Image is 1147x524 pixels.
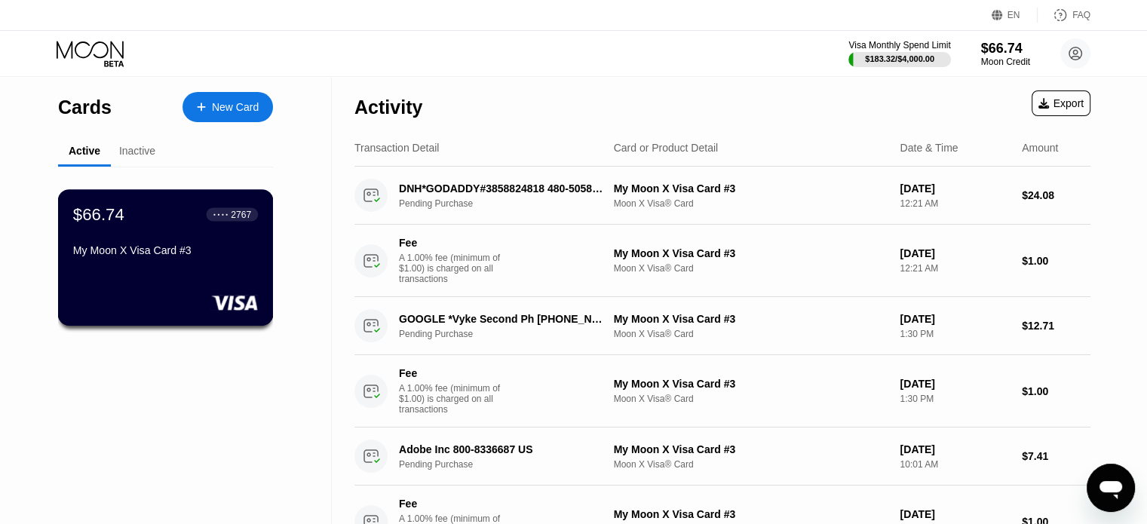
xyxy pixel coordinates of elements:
[981,41,1030,67] div: $66.74Moon Credit
[614,459,888,470] div: Moon X Visa® Card
[614,508,888,520] div: My Moon X Visa Card #3
[354,225,1090,297] div: FeeA 1.00% fee (minimum of $1.00) is charged on all transactionsMy Moon X Visa Card #3Moon X Visa...
[614,378,888,390] div: My Moon X Visa Card #3
[73,204,124,224] div: $66.74
[1038,97,1084,109] div: Export
[399,383,512,415] div: A 1.00% fee (minimum of $1.00) is charged on all transactions
[848,40,950,51] div: Visa Monthly Spend Limit
[900,198,1010,209] div: 12:21 AM
[354,427,1090,486] div: Adobe Inc 800-8336687 USPending PurchaseMy Moon X Visa Card #3Moon X Visa® Card[DATE]10:01 AM$7.41
[900,247,1010,259] div: [DATE]
[69,145,100,157] div: Active
[865,54,934,63] div: $183.32 / $4,000.00
[182,92,273,122] div: New Card
[614,182,888,195] div: My Moon X Visa Card #3
[900,459,1010,470] div: 10:01 AM
[900,394,1010,404] div: 1:30 PM
[900,263,1010,274] div: 12:21 AM
[1038,8,1090,23] div: FAQ
[614,247,888,259] div: My Moon X Visa Card #3
[1072,10,1090,20] div: FAQ
[1022,385,1090,397] div: $1.00
[900,443,1010,455] div: [DATE]
[119,145,155,157] div: Inactive
[1022,142,1058,154] div: Amount
[1022,450,1090,462] div: $7.41
[614,313,888,325] div: My Moon X Visa Card #3
[354,142,439,154] div: Transaction Detail
[981,41,1030,57] div: $66.74
[900,142,958,154] div: Date & Time
[1032,90,1090,116] div: Export
[848,40,950,67] div: Visa Monthly Spend Limit$183.32/$4,000.00
[900,313,1010,325] div: [DATE]
[354,355,1090,427] div: FeeA 1.00% fee (minimum of $1.00) is charged on all transactionsMy Moon X Visa Card #3Moon X Visa...
[399,367,504,379] div: Fee
[399,253,512,284] div: A 1.00% fee (minimum of $1.00) is charged on all transactions
[900,182,1010,195] div: [DATE]
[73,244,258,256] div: My Moon X Visa Card #3
[231,209,251,219] div: 2767
[614,443,888,455] div: My Moon X Visa Card #3
[614,263,888,274] div: Moon X Visa® Card
[354,297,1090,355] div: GOOGLE *Vyke Second Ph [PHONE_NUMBER] USPending PurchaseMy Moon X Visa Card #3Moon X Visa® Card[D...
[399,443,606,455] div: Adobe Inc 800-8336687 US
[399,237,504,249] div: Fee
[59,190,272,325] div: $66.74● ● ● ●2767My Moon X Visa Card #3
[1007,10,1020,20] div: EN
[399,459,621,470] div: Pending Purchase
[212,101,259,114] div: New Card
[1022,255,1090,267] div: $1.00
[900,378,1010,390] div: [DATE]
[614,142,719,154] div: Card or Product Detail
[614,394,888,404] div: Moon X Visa® Card
[58,97,112,118] div: Cards
[900,508,1010,520] div: [DATE]
[900,329,1010,339] div: 1:30 PM
[614,329,888,339] div: Moon X Visa® Card
[981,57,1030,67] div: Moon Credit
[399,198,621,209] div: Pending Purchase
[614,198,888,209] div: Moon X Visa® Card
[354,97,422,118] div: Activity
[399,182,606,195] div: DNH*GODADDY#3858824818 480-5058855 US
[992,8,1038,23] div: EN
[213,212,228,216] div: ● ● ● ●
[399,498,504,510] div: Fee
[1022,189,1090,201] div: $24.08
[399,329,621,339] div: Pending Purchase
[1087,464,1135,512] iframe: Button to launch messaging window
[354,167,1090,225] div: DNH*GODADDY#3858824818 480-5058855 USPending PurchaseMy Moon X Visa Card #3Moon X Visa® Card[DATE...
[399,313,606,325] div: GOOGLE *Vyke Second Ph [PHONE_NUMBER] US
[1022,320,1090,332] div: $12.71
